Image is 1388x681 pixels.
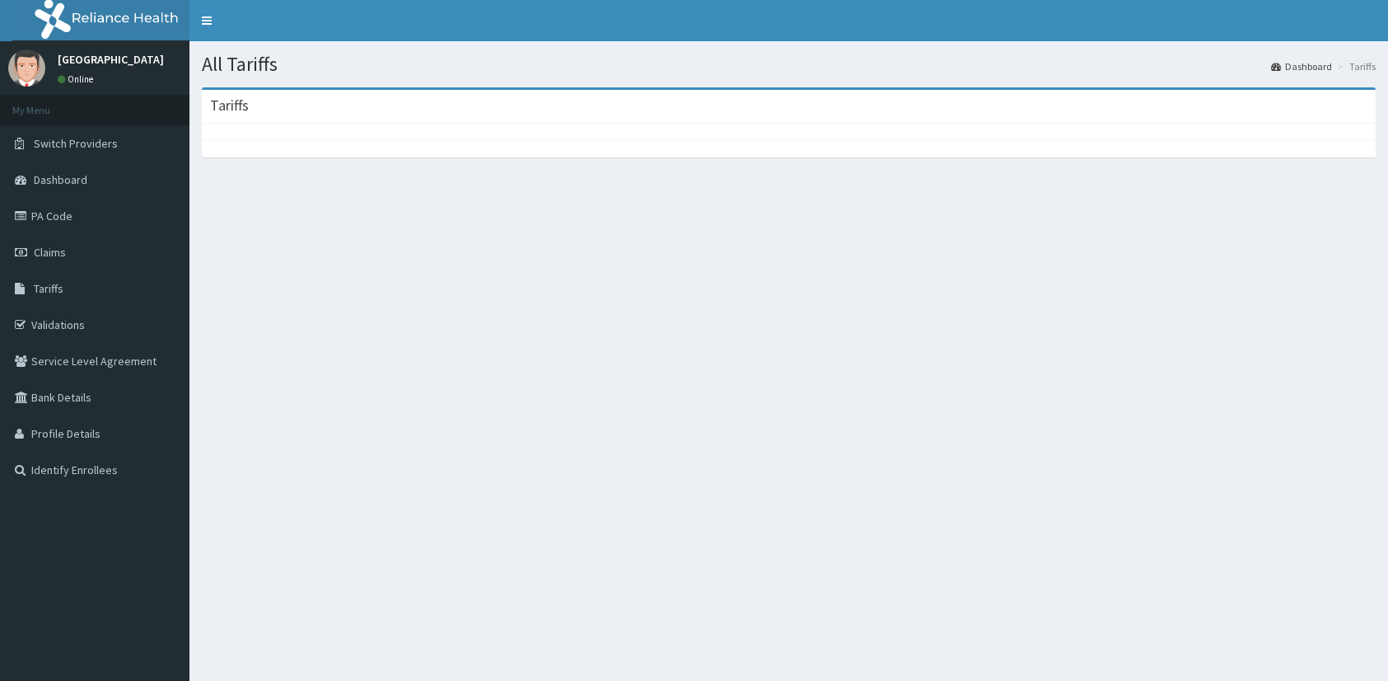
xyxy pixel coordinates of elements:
[34,281,63,296] span: Tariffs
[1271,59,1332,73] a: Dashboard
[202,54,1376,75] h1: All Tariffs
[210,98,249,113] h3: Tariffs
[1334,59,1376,73] li: Tariffs
[58,73,97,85] a: Online
[34,136,118,151] span: Switch Providers
[8,49,45,87] img: User Image
[34,245,66,260] span: Claims
[58,54,164,65] p: [GEOGRAPHIC_DATA]
[34,172,87,187] span: Dashboard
